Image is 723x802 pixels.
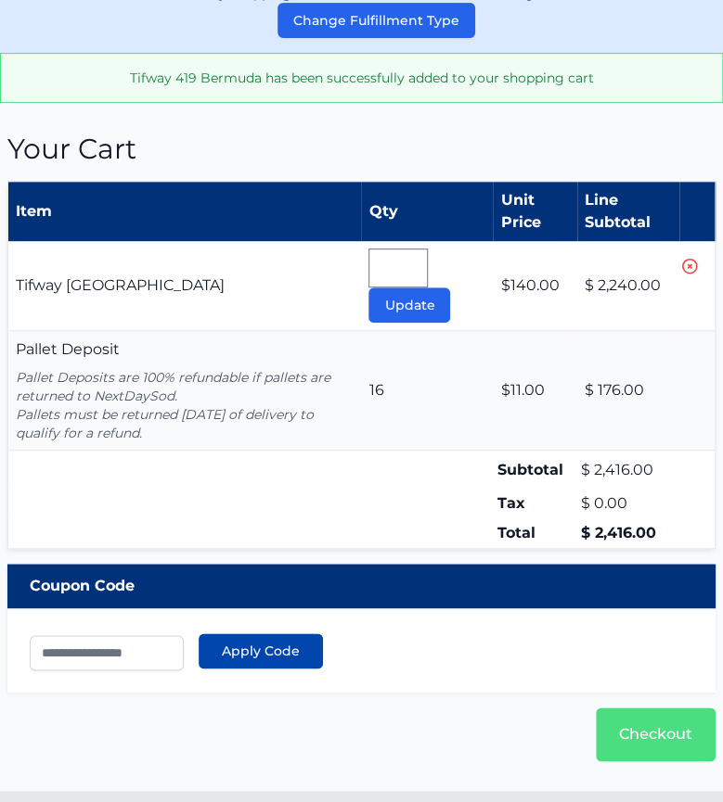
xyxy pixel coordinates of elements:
[7,133,716,166] h1: Your Cart
[493,241,577,331] td: $140.00
[577,241,679,331] td: $ 2,240.00
[199,633,323,668] button: Apply Code
[8,241,362,331] td: Tifway [GEOGRAPHIC_DATA]
[577,518,679,549] td: $ 2,416.00
[361,182,493,242] th: Qty
[596,707,716,761] a: Checkout
[577,331,679,451] td: $ 176.00
[16,69,707,87] p: Tifway 419 Bermuda has been successfully added to your shopping cart
[361,331,493,451] td: 16
[493,489,577,518] td: Tax
[493,182,577,242] th: Unit Price
[577,451,679,490] td: $ 2,416.00
[16,368,354,442] p: Pallet Deposits are 100% refundable if pallets are returned to NextDaySod. Pallets must be return...
[493,451,577,490] td: Subtotal
[8,182,362,242] th: Item
[8,331,362,451] td: Pallet Deposit
[493,518,577,549] td: Total
[577,489,679,518] td: $ 0.00
[368,287,450,323] button: Update
[577,182,679,242] th: Line Subtotal
[7,564,716,608] div: Coupon Code
[222,642,300,660] span: Apply Code
[493,331,577,451] td: $11.00
[278,3,475,38] button: Change Fulfillment Type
